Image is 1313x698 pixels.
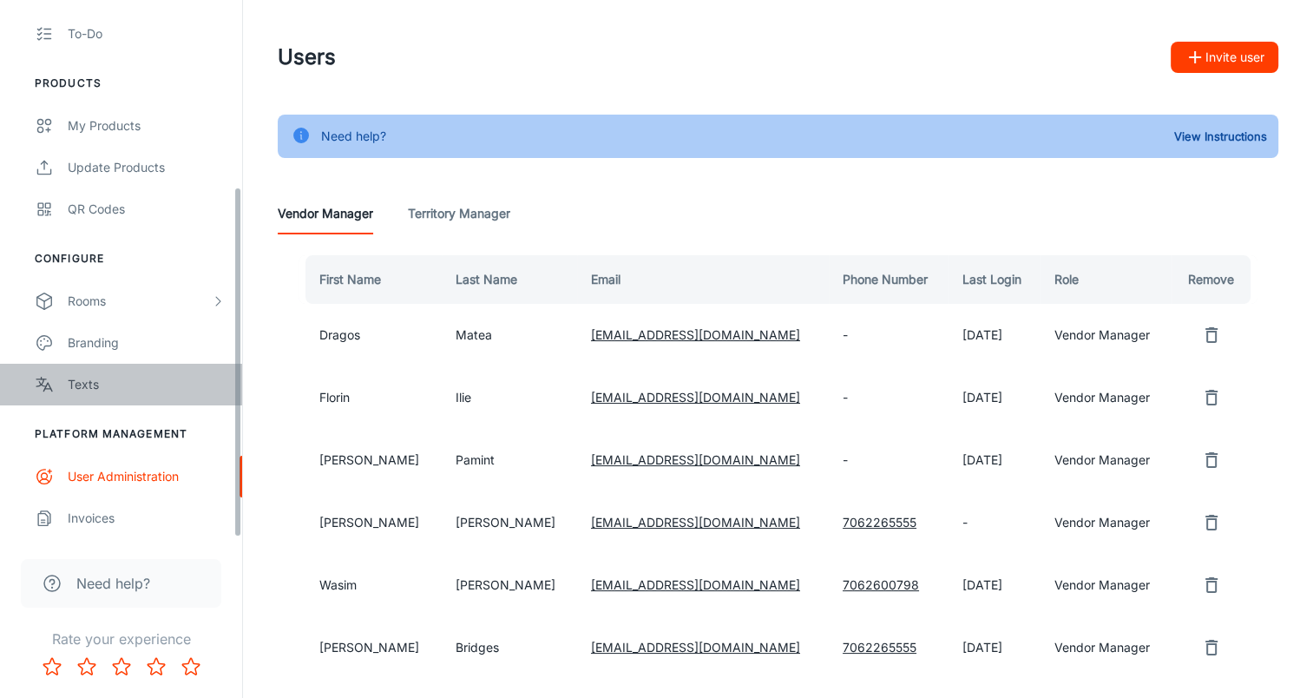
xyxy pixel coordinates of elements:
[299,255,442,304] th: First Name
[442,554,577,616] td: [PERSON_NAME]
[174,649,208,684] button: Rate 5 star
[1041,491,1172,554] td: Vendor Manager
[278,42,336,73] h1: Users
[1041,304,1172,366] td: Vendor Manager
[577,255,829,304] th: Email
[68,158,225,177] div: Update Products
[843,515,916,530] a: 7062265555
[1194,380,1229,415] button: remove user
[69,649,104,684] button: Rate 2 star
[408,193,510,234] a: Territory Manager
[1041,366,1172,429] td: Vendor Manager
[321,120,386,153] div: Need help?
[949,616,1041,679] td: [DATE]
[829,304,949,366] td: -
[1041,429,1172,491] td: Vendor Manager
[68,292,211,311] div: Rooms
[591,640,800,655] a: [EMAIL_ADDRESS][DOMAIN_NAME]
[68,467,225,486] div: User Administration
[1194,505,1229,540] button: remove user
[591,390,800,405] a: [EMAIL_ADDRESS][DOMAIN_NAME]
[1194,630,1229,665] button: remove user
[843,640,916,655] a: 7062265555
[949,366,1041,429] td: [DATE]
[299,429,442,491] td: [PERSON_NAME]
[591,327,800,342] a: [EMAIL_ADDRESS][DOMAIN_NAME]
[1194,568,1229,603] button: remove user
[1172,255,1257,304] th: Remove
[299,491,442,554] td: [PERSON_NAME]
[68,333,225,352] div: Branding
[35,649,69,684] button: Rate 1 star
[949,491,1041,554] td: -
[1171,42,1278,73] button: Invite user
[68,24,225,43] div: To-do
[1170,123,1271,149] button: View Instructions
[278,193,373,234] a: Vendor Manager
[442,616,577,679] td: Bridges
[591,452,800,467] a: [EMAIL_ADDRESS][DOMAIN_NAME]
[299,366,442,429] td: Florin
[1041,616,1172,679] td: Vendor Manager
[843,577,919,592] a: 7062600798
[829,255,949,304] th: Phone Number
[829,366,949,429] td: -
[299,554,442,616] td: Wasim
[299,304,442,366] td: Dragos
[68,375,225,394] div: Texts
[442,366,577,429] td: Ilie
[68,200,225,219] div: QR Codes
[14,629,228,649] p: Rate your experience
[949,554,1041,616] td: [DATE]
[442,304,577,366] td: Matea
[591,515,800,530] a: [EMAIL_ADDRESS][DOMAIN_NAME]
[1194,443,1229,477] button: remove user
[442,491,577,554] td: [PERSON_NAME]
[1041,255,1172,304] th: Role
[139,649,174,684] button: Rate 4 star
[949,429,1041,491] td: [DATE]
[76,573,150,594] span: Need help?
[949,255,1041,304] th: Last Login
[442,255,577,304] th: Last Name
[1194,318,1229,352] button: remove user
[68,509,225,528] div: Invoices
[1041,554,1172,616] td: Vendor Manager
[442,429,577,491] td: Pamint
[299,616,442,679] td: [PERSON_NAME]
[829,429,949,491] td: -
[591,577,800,592] a: [EMAIL_ADDRESS][DOMAIN_NAME]
[949,304,1041,366] td: [DATE]
[104,649,139,684] button: Rate 3 star
[68,116,225,135] div: My Products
